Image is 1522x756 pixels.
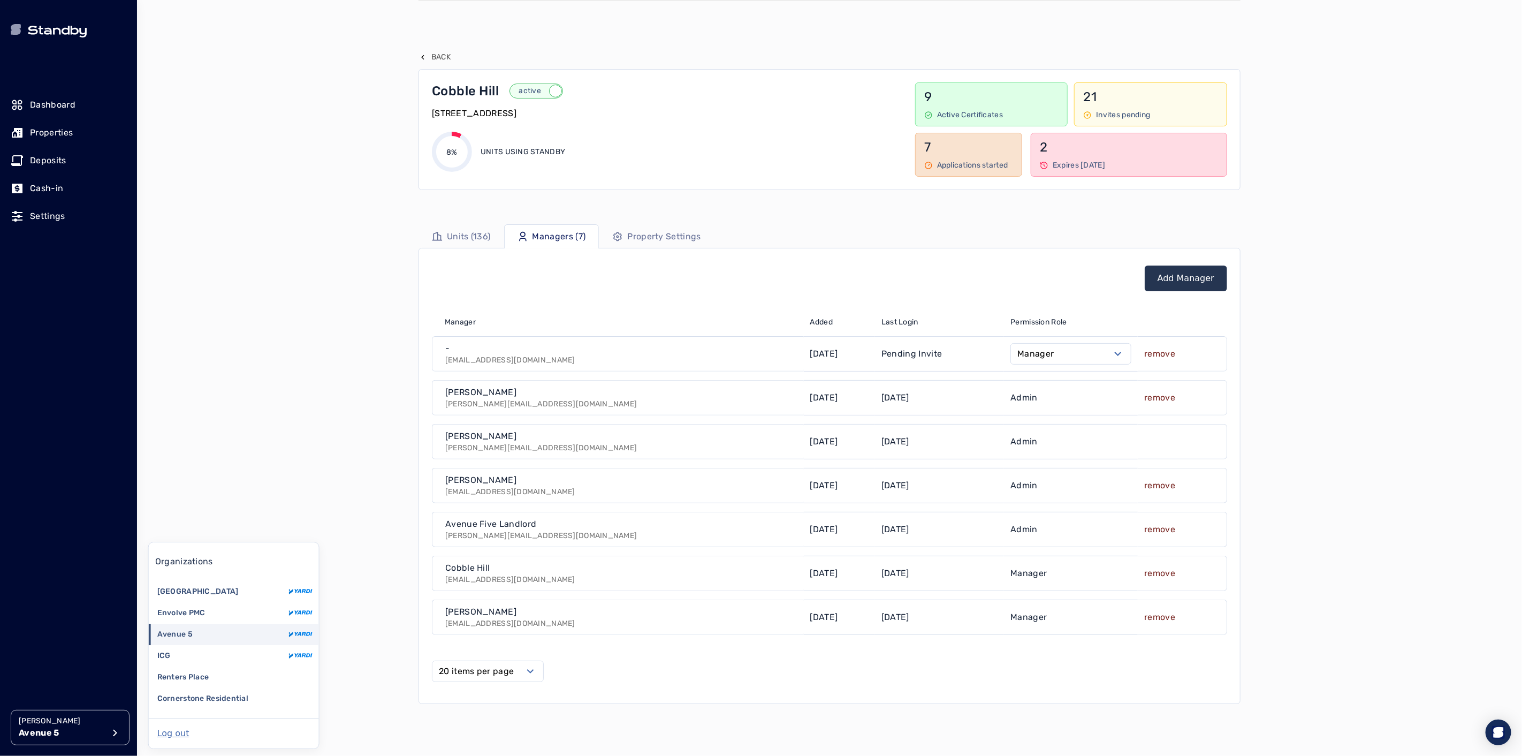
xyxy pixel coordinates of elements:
p: Applications started [937,160,1008,171]
button: Add Manager [1145,266,1227,291]
button: Back [418,52,451,63]
p: [DATE] [881,611,909,624]
a: Cobble Hillactive [432,82,900,100]
p: [PERSON_NAME] [445,474,516,487]
p: [EMAIL_ADDRESS][DOMAIN_NAME] [445,618,575,629]
p: Invites pending [1096,110,1150,120]
p: Deposits [30,154,66,167]
p: Units (136) [447,230,491,243]
p: Admin [1010,391,1038,404]
button: remove [1144,523,1175,536]
p: Pending Invite [881,347,942,360]
p: Cash-in [30,182,63,195]
button: Log out [157,727,189,740]
p: Active Certificates [937,110,1003,120]
p: remove [1144,611,1175,624]
a: Managers (7) [504,224,599,248]
span: Manager [445,317,476,328]
button: Select open [432,661,544,682]
p: - [445,342,450,355]
p: Admin [1010,523,1038,536]
p: 7 [924,139,1013,156]
p: [PERSON_NAME] [445,430,516,443]
p: [DATE] [810,435,838,448]
p: Manager [1010,567,1047,580]
p: Settings [30,210,65,223]
p: [DATE] [810,567,838,580]
button: active [509,84,563,99]
p: Managers (7) [532,230,586,243]
p: Admin [1010,479,1038,492]
p: [DATE] [881,523,909,536]
span: Last Login [881,317,918,328]
a: Property Settings [599,224,714,248]
p: ICG [157,651,171,661]
p: Cobble Hill [445,562,490,574]
a: Settings [11,205,126,228]
a: Dashboard [11,93,126,117]
p: Avenue 5 [157,629,193,640]
p: 9 [924,88,1059,105]
img: yardi [289,589,313,595]
p: [DATE] [881,567,909,580]
p: [DATE] [810,391,838,404]
p: [DATE] [810,479,838,492]
button: remove [1144,567,1175,580]
button: Select open [1010,343,1131,365]
p: [DATE] [810,347,838,360]
p: [PERSON_NAME][EMAIL_ADDRESS][DOMAIN_NAME] [445,443,637,453]
p: [PERSON_NAME][EMAIL_ADDRESS][DOMAIN_NAME] [445,531,637,541]
button: remove [1144,391,1175,404]
p: Properties [30,126,73,139]
p: Envolve PMC [157,608,206,618]
a: Properties [11,121,126,145]
p: [DATE] [881,391,909,404]
p: 8% [446,147,458,158]
p: [GEOGRAPHIC_DATA] [157,586,239,597]
p: [PERSON_NAME] [445,606,516,618]
button: [PERSON_NAME]Avenue 5 [11,710,130,745]
p: [PERSON_NAME] [19,716,104,727]
p: Cornerstone Residential [157,693,248,704]
p: [PERSON_NAME][EMAIL_ADDRESS][DOMAIN_NAME] [445,399,637,410]
span: Permission Role [1010,317,1067,328]
button: remove [1144,347,1175,360]
p: Dashboard [30,99,75,111]
a: Cash-in [11,177,126,200]
p: Back [431,52,451,63]
p: 2 [1040,139,1218,156]
p: Avenue 5 [19,727,104,739]
p: [DATE] [881,435,909,448]
p: 21 [1083,88,1218,105]
p: active [511,86,549,96]
p: [DATE] [810,611,838,624]
p: [STREET_ADDRESS] [432,107,516,120]
img: yardi [289,653,313,659]
p: Property Settings [627,230,701,243]
img: yardi [289,610,313,616]
p: Organizations [155,555,213,568]
img: yardi [289,632,313,638]
p: [EMAIL_ADDRESS][DOMAIN_NAME] [445,487,575,497]
p: [PERSON_NAME] [445,386,516,399]
p: Avenue Five Landlord [445,518,536,531]
p: Expires [DATE] [1053,160,1105,171]
div: Open Intercom Messenger [1486,720,1511,745]
p: Cobble Hill [432,82,499,100]
button: remove [1144,479,1175,492]
p: Admin [1010,435,1038,448]
span: Added [810,317,833,328]
label: Manager [1017,347,1054,360]
p: [EMAIL_ADDRESS][DOMAIN_NAME] [445,355,575,366]
p: [DATE] [881,479,909,492]
p: Units using Standby [481,147,565,157]
p: Renters Place [157,672,209,683]
a: Add Manager [1158,272,1214,285]
p: [DATE] [810,523,838,536]
p: [EMAIL_ADDRESS][DOMAIN_NAME] [445,574,575,585]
